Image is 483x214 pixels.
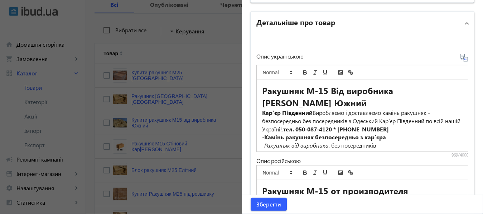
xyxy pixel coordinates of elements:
strong: 050-087-4120 * [PHONE_NUMBER] [295,125,389,133]
button: image [335,168,346,177]
strong: тел. [283,125,294,133]
strong: Камінь ракушняк безпосередньо з кар`єра [264,133,386,141]
span: Зберегти [256,200,281,208]
div: 969/4000 [256,152,469,158]
p: Виробляємо і доставляємо камінь ракушняк - безпосередньо без посередників з Одеський Кар`єр Півде... [262,109,463,133]
button: link [346,168,356,177]
button: italic [310,168,320,177]
p: - , без посередників [262,141,463,150]
strong: Кар`єр Південний [262,109,313,116]
svg-icon: Перекласти на рос. [460,53,468,62]
button: bold [300,68,310,77]
mat-expansion-panel-header: Детальніше про товар [251,12,474,35]
em: Ракушняк від виробника [264,141,329,149]
p: - Докладаємо ракушняк на бій - БЕЗКОШТОВНО [262,150,463,158]
p: - [262,133,463,141]
button: Зберегти [251,198,287,211]
strong: Ракушняк М-15 от производителя [262,185,408,196]
button: italic [310,68,320,77]
button: underline [320,168,330,177]
span: Опис російською [256,157,301,164]
h2: Детальніше про товар [256,17,335,27]
button: bold [300,168,310,177]
span: Опис українською [256,52,304,60]
button: underline [320,68,330,77]
button: image [335,68,346,77]
strong: Ракушняк М-15 Від виробника [PERSON_NAME] Южний [262,85,396,108]
button: link [346,68,356,77]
